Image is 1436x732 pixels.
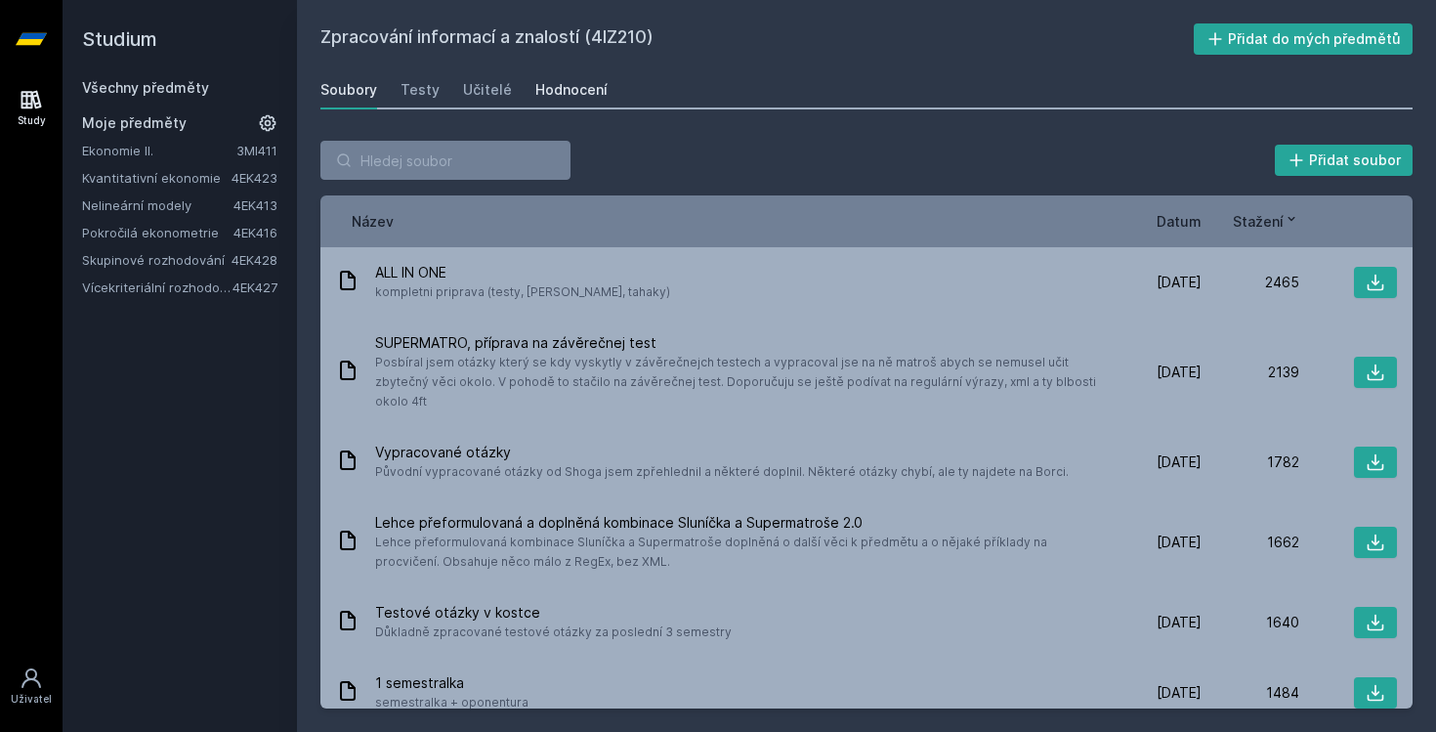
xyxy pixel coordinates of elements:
[4,657,59,716] a: Uživatel
[233,225,277,240] a: 4EK416
[82,79,209,96] a: Všechny předměty
[375,533,1096,572] span: Lehce přeformulovaná kombinace Sluníčka a Supermatroše doplněná o další věci k předmětu a o nějak...
[82,250,232,270] a: Skupinové rozhodování
[82,278,232,297] a: Vícekriteriální rozhodování
[375,462,1069,482] span: Původní vypracované otázky od Shoga jsem zpřehlednil a některé doplnil. Některé otázky chybí, ale...
[1202,613,1299,632] div: 1640
[1157,613,1202,632] span: [DATE]
[1157,363,1202,382] span: [DATE]
[18,113,46,128] div: Study
[375,623,732,642] span: Důkladně zpracované testové otázky za poslední 3 semestry
[320,80,377,100] div: Soubory
[1233,211,1284,232] span: Stažení
[375,443,1069,462] span: Vypracované otázky
[232,280,277,295] a: 4EK427
[1233,211,1299,232] button: Stažení
[1157,683,1202,703] span: [DATE]
[401,70,440,109] a: Testy
[11,692,52,707] div: Uživatel
[375,513,1096,533] span: Lehce přeformulovaná a doplněná kombinace Sluníčka a Supermatroše 2.0
[375,693,528,712] span: semestralka + oponentura
[352,211,394,232] button: Název
[535,70,608,109] a: Hodnocení
[82,141,236,160] a: Ekonomie II.
[535,80,608,100] div: Hodnocení
[1275,145,1414,176] button: Přidat soubor
[1157,533,1202,552] span: [DATE]
[375,603,732,623] span: Testové otázky v kostce
[463,70,512,109] a: Učitelé
[232,170,277,186] a: 4EK423
[375,353,1096,411] span: Posbíral jsem otázky který se kdy vyskytly v závěrečnejch testech a vypracoval jse na ně matroš a...
[1157,452,1202,472] span: [DATE]
[236,143,277,158] a: 3MI411
[1202,363,1299,382] div: 2139
[233,197,277,213] a: 4EK413
[1157,273,1202,292] span: [DATE]
[82,195,233,215] a: Nelineární modely
[375,673,528,693] span: 1 semestralka
[1157,211,1202,232] button: Datum
[1202,683,1299,703] div: 1484
[320,23,1194,55] h2: Zpracování informací a znalostí (4IZ210)
[320,141,570,180] input: Hledej soubor
[232,252,277,268] a: 4EK428
[82,223,233,242] a: Pokročilá ekonometrie
[463,80,512,100] div: Učitelé
[1202,452,1299,472] div: 1782
[1202,273,1299,292] div: 2465
[375,282,670,302] span: kompletni priprava (testy, [PERSON_NAME], tahaky)
[4,78,59,138] a: Study
[1202,533,1299,552] div: 1662
[375,333,1096,353] span: SUPERMATRO, příprava na závěrečnej test
[320,70,377,109] a: Soubory
[401,80,440,100] div: Testy
[1194,23,1414,55] button: Přidat do mých předmětů
[82,168,232,188] a: Kvantitativní ekonomie
[82,113,187,133] span: Moje předměty
[375,263,670,282] span: ALL IN ONE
